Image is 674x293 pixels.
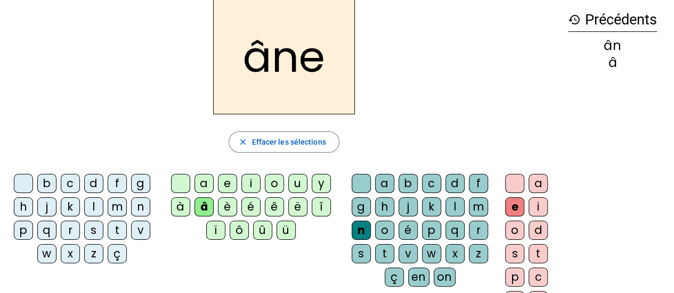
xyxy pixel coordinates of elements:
[194,174,214,193] div: a
[108,174,127,193] div: f
[37,197,56,216] div: j
[108,244,127,263] div: ç
[312,197,331,216] div: î
[529,221,548,240] div: d
[37,244,56,263] div: w
[375,244,394,263] div: t
[230,221,249,240] div: ô
[288,197,307,216] div: ë
[422,197,441,216] div: k
[422,221,441,240] div: p
[375,221,394,240] div: o
[84,244,103,263] div: z
[505,267,524,287] div: p
[422,174,441,193] div: c
[229,131,339,153] button: Effacer les sélections
[422,244,441,263] div: w
[14,197,33,216] div: h
[568,13,581,26] mat-icon: history
[352,221,371,240] div: n
[37,221,56,240] div: q
[568,39,657,52] div: ân
[61,197,80,216] div: k
[131,221,150,240] div: v
[171,197,190,216] div: à
[288,174,307,193] div: u
[399,197,418,216] div: j
[408,267,429,287] div: en
[505,244,524,263] div: s
[312,174,331,193] div: y
[399,244,418,263] div: v
[218,174,237,193] div: e
[352,197,371,216] div: g
[131,174,150,193] div: g
[14,221,33,240] div: p
[241,174,261,193] div: i
[529,267,548,287] div: c
[505,197,524,216] div: e
[445,221,465,240] div: q
[253,221,272,240] div: û
[265,174,284,193] div: o
[399,174,418,193] div: b
[469,197,488,216] div: m
[399,221,418,240] div: é
[84,174,103,193] div: d
[238,137,247,147] mat-icon: close
[568,56,657,69] div: â
[434,267,456,287] div: on
[61,174,80,193] div: c
[241,197,261,216] div: é
[469,221,488,240] div: r
[445,197,465,216] div: l
[206,221,225,240] div: ï
[194,197,214,216] div: â
[505,221,524,240] div: o
[375,174,394,193] div: a
[445,174,465,193] div: d
[469,174,488,193] div: f
[131,197,150,216] div: n
[218,197,237,216] div: è
[385,267,404,287] div: ç
[37,174,56,193] div: b
[61,244,80,263] div: x
[108,221,127,240] div: t
[61,221,80,240] div: r
[529,174,548,193] div: a
[84,221,103,240] div: s
[529,197,548,216] div: i
[445,244,465,263] div: x
[265,197,284,216] div: ê
[529,244,548,263] div: t
[375,197,394,216] div: h
[568,8,657,32] h3: Précédents
[251,136,326,148] span: Effacer les sélections
[352,244,371,263] div: s
[277,221,296,240] div: ü
[108,197,127,216] div: m
[469,244,488,263] div: z
[84,197,103,216] div: l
